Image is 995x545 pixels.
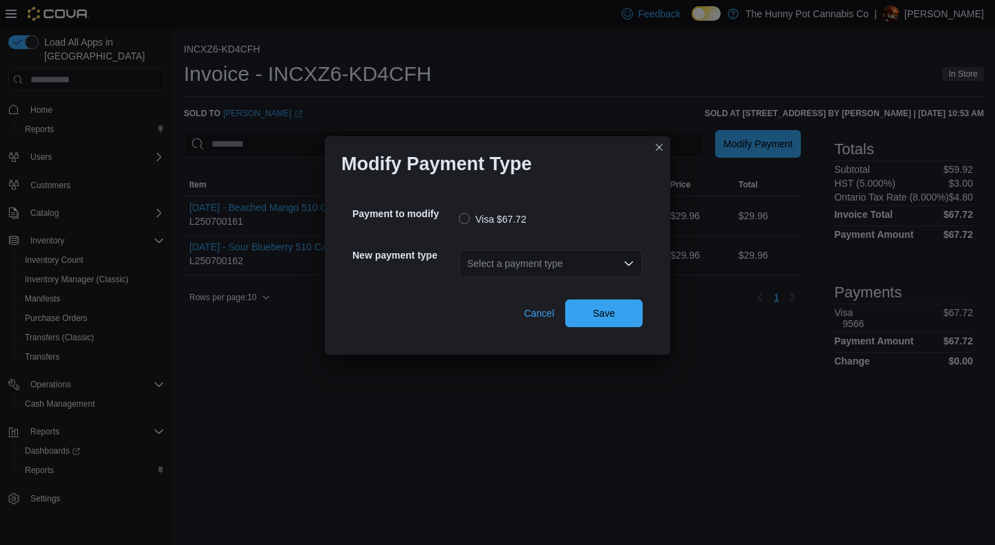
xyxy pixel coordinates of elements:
[459,211,527,228] label: Visa $67.72
[565,299,643,327] button: Save
[651,139,667,156] button: Closes this modal window
[524,306,554,320] span: Cancel
[467,255,468,272] input: Accessible screen reader label
[593,306,615,320] span: Save
[518,299,560,327] button: Cancel
[352,241,456,269] h5: New payment type
[341,153,532,175] h1: Modify Payment Type
[623,258,634,269] button: Open list of options
[352,200,456,228] h5: Payment to modify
